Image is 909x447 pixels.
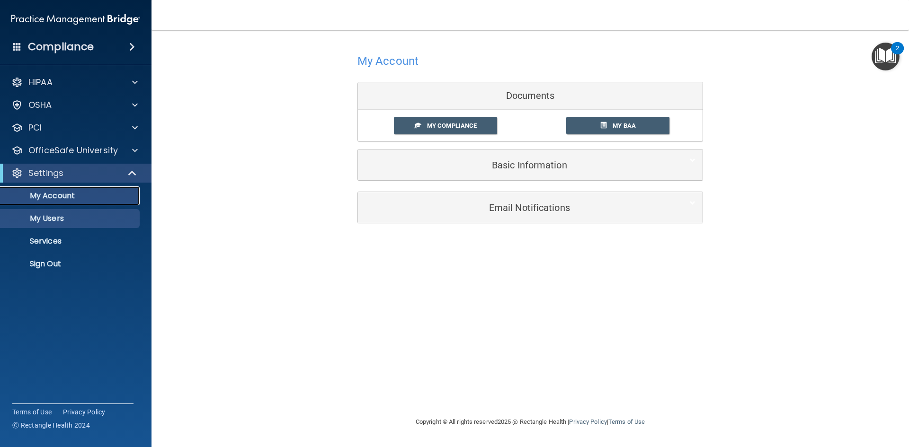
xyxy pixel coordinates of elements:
[11,10,140,29] img: PMB logo
[357,55,419,67] h4: My Account
[6,214,135,223] p: My Users
[358,82,703,110] div: Documents
[28,145,118,156] p: OfficeSafe University
[6,191,135,201] p: My Account
[12,407,52,417] a: Terms of Use
[608,418,645,425] a: Terms of Use
[896,48,899,61] div: 2
[365,160,667,170] h5: Basic Information
[28,167,63,179] p: Settings
[28,99,52,111] p: OSHA
[11,77,138,88] a: HIPAA
[872,43,900,70] button: Open Resource Center, 2 new notifications
[6,237,135,246] p: Services
[6,259,135,269] p: Sign Out
[357,407,703,437] div: Copyright © All rights reserved 2025 @ Rectangle Health | |
[11,122,138,133] a: PCI
[28,40,94,53] h4: Compliance
[569,418,606,425] a: Privacy Policy
[365,154,695,175] a: Basic Information
[365,202,667,213] h5: Email Notifications
[11,99,138,111] a: OSHA
[365,197,695,218] a: Email Notifications
[28,77,53,88] p: HIPAA
[12,421,90,430] span: Ⓒ Rectangle Health 2024
[28,122,42,133] p: PCI
[11,167,137,179] a: Settings
[427,122,477,129] span: My Compliance
[63,407,106,417] a: Privacy Policy
[613,122,636,129] span: My BAA
[11,145,138,156] a: OfficeSafe University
